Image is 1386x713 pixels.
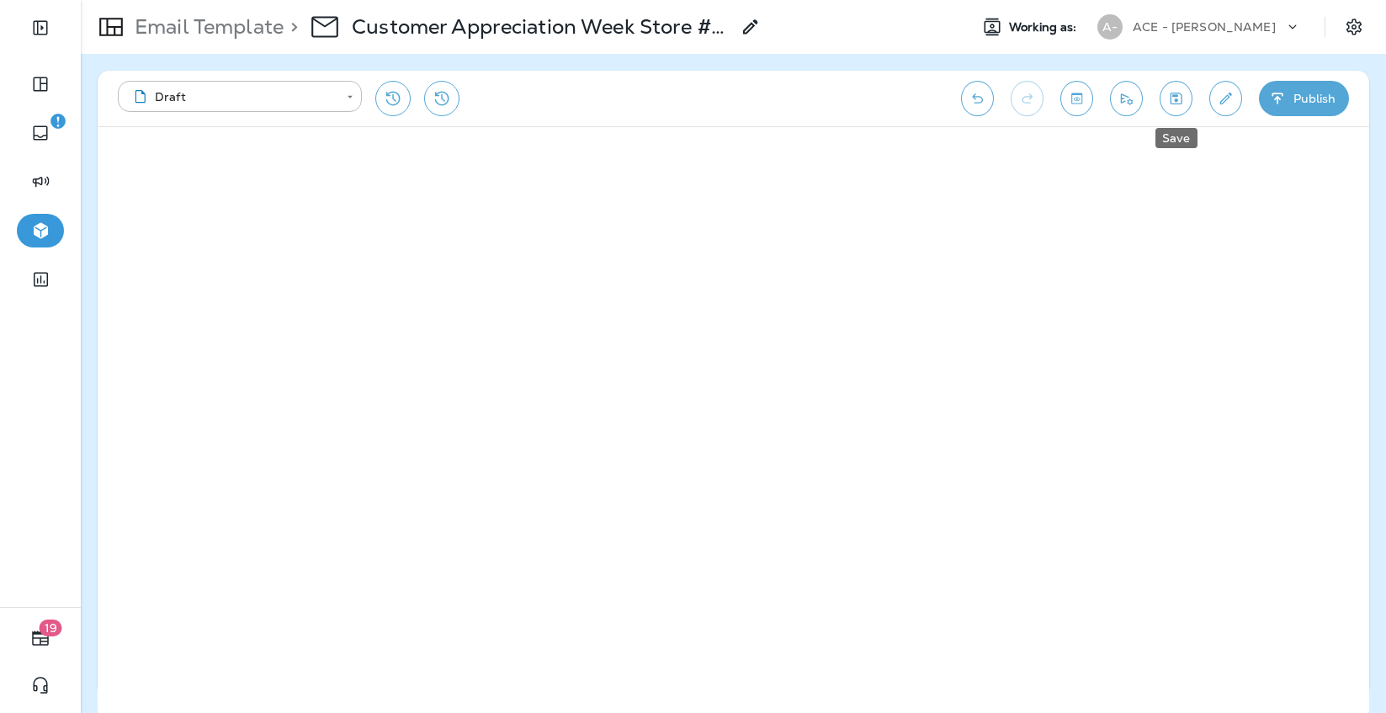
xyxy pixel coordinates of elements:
button: Send test email [1110,81,1143,116]
button: 19 [17,621,64,655]
button: Expand Sidebar [17,11,64,45]
span: 19 [40,620,62,636]
button: Restore from previous version [375,81,411,116]
button: Toggle preview [1060,81,1093,116]
button: Save [1160,81,1192,116]
button: Publish [1259,81,1349,116]
button: Settings [1339,12,1369,42]
p: Customer Appreciation Week Store #391 & #2609 [352,14,730,40]
div: A- [1097,14,1123,40]
button: View Changelog [424,81,459,116]
p: ACE - [PERSON_NAME] [1133,20,1276,34]
div: Draft [130,88,335,105]
span: Working as: [1009,20,1081,35]
p: Email Template [128,14,284,40]
button: Undo [961,81,994,116]
button: Edit details [1209,81,1242,116]
p: > [284,14,298,40]
div: Save [1155,128,1197,148]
